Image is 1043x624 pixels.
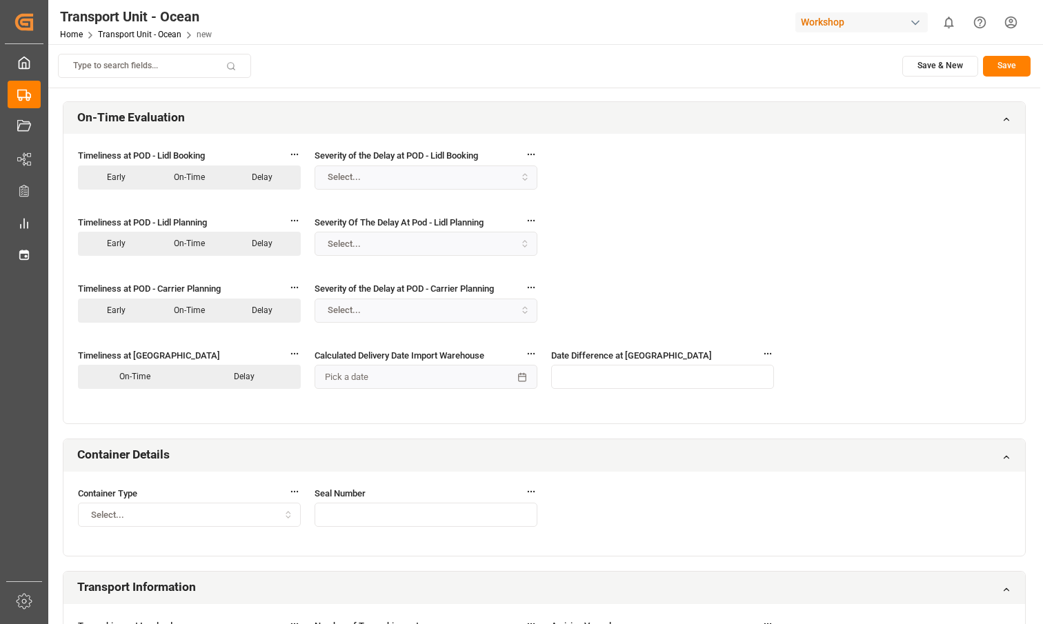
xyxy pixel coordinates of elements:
[328,171,361,183] span: Select...
[73,60,158,72] p: Type to search fields...
[78,486,137,501] span: Container Type
[155,169,225,186] p: On-Time
[77,109,185,126] h2: On-Time Evaluation
[315,486,366,501] span: Seal Number
[227,235,297,252] p: Delay
[98,30,181,39] a: Transport Unit - Ocean
[227,302,297,319] p: Delay
[60,30,83,39] a: Home
[78,148,205,163] span: Timeliness at POD - Lidl Booking
[328,304,361,316] span: Select...
[795,9,933,35] button: Workshop
[78,348,220,363] span: Timeliness at [GEOGRAPHIC_DATA]
[315,215,484,230] span: Severity Of The Delay At Pod - Lidl Planning
[315,281,494,296] span: Severity of the Delay at POD - Carrier Planning
[325,371,368,383] span: Pick a date
[191,368,298,385] p: Delay
[933,7,964,38] button: show 0 new notifications
[91,509,124,521] span: Select...
[315,348,484,363] span: Calculated Delivery Date Import Warehouse
[964,7,995,38] button: Help Center
[795,12,928,32] div: Workshop
[328,238,361,250] span: Select...
[81,235,152,252] p: Early
[77,446,170,463] h2: Container Details
[227,169,297,186] p: Delay
[58,54,251,78] button: Type to search fields...
[551,348,712,363] span: Date Difference at [GEOGRAPHIC_DATA]
[315,365,537,389] button: Pick a date
[81,302,152,319] p: Early
[78,281,221,296] span: Timeliness at POD - Carrier Planning
[983,56,1031,77] button: Save
[315,148,478,163] span: Severity of the Delay at POD - Lidl Booking
[902,56,978,77] button: Save & New
[77,578,196,596] h2: Transport Information
[60,6,212,27] div: Transport Unit - Ocean
[155,235,225,252] p: On-Time
[81,169,152,186] p: Early
[81,368,188,385] p: On-Time
[155,302,225,319] p: On-Time
[78,215,207,230] span: Timeliness at POD - Lidl Planning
